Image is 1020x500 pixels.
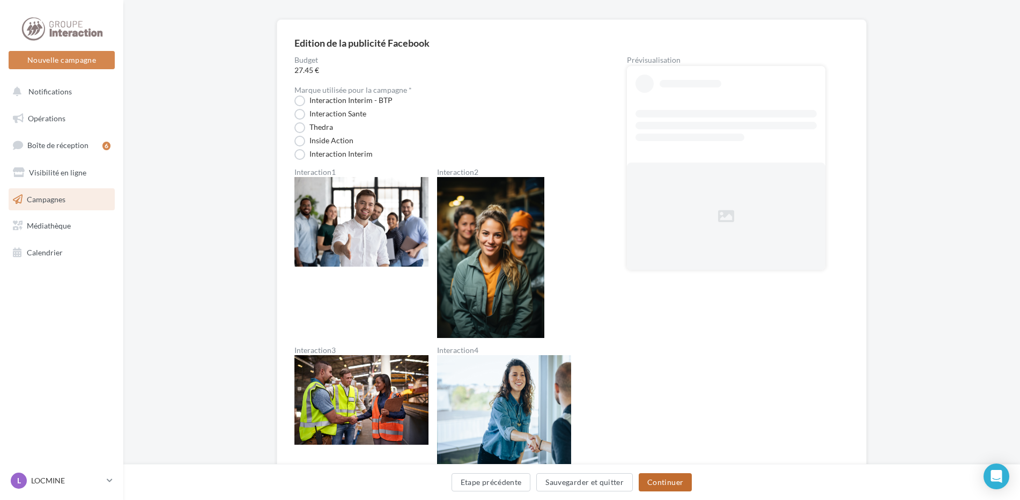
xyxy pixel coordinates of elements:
[437,177,544,338] img: Interaction2
[294,86,412,94] label: Marque utilisée pour la campagne *
[294,149,373,160] label: Interaction Interim
[452,473,531,491] button: Etape précédente
[28,114,65,123] span: Opérations
[27,141,88,150] span: Boîte de réception
[6,161,117,184] a: Visibilité en ligne
[294,136,353,146] label: Inside Action
[437,355,571,489] img: Interaction4
[294,177,428,267] img: Interaction1
[6,134,117,157] a: Boîte de réception6
[9,470,115,491] a: L LOCMINE
[6,107,117,130] a: Opérations
[31,475,102,486] p: LOCMINE
[27,194,65,203] span: Campagnes
[294,355,428,445] img: Interaction3
[294,38,430,48] div: Edition de la publicité Facebook
[6,188,117,211] a: Campagnes
[6,241,117,264] a: Calendrier
[294,168,428,176] label: Interaction1
[17,475,21,486] span: L
[437,347,571,354] label: Interaction4
[294,65,593,76] span: 27.45 €
[294,122,333,133] label: Thedra
[29,168,86,177] span: Visibilité en ligne
[536,473,633,491] button: Sauvegarder et quitter
[6,80,113,103] button: Notifications
[27,248,63,257] span: Calendrier
[639,473,692,491] button: Continuer
[294,347,428,354] label: Interaction3
[294,95,393,106] label: Interaction Interim - BTP
[437,168,544,176] label: Interaction2
[27,221,71,230] span: Médiathèque
[294,56,593,64] label: Budget
[984,464,1009,489] div: Open Intercom Messenger
[28,87,72,96] span: Notifications
[627,56,849,64] div: Prévisualisation
[294,109,366,120] label: Interaction Sante
[102,142,110,150] div: 6
[6,215,117,237] a: Médiathèque
[9,51,115,69] button: Nouvelle campagne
